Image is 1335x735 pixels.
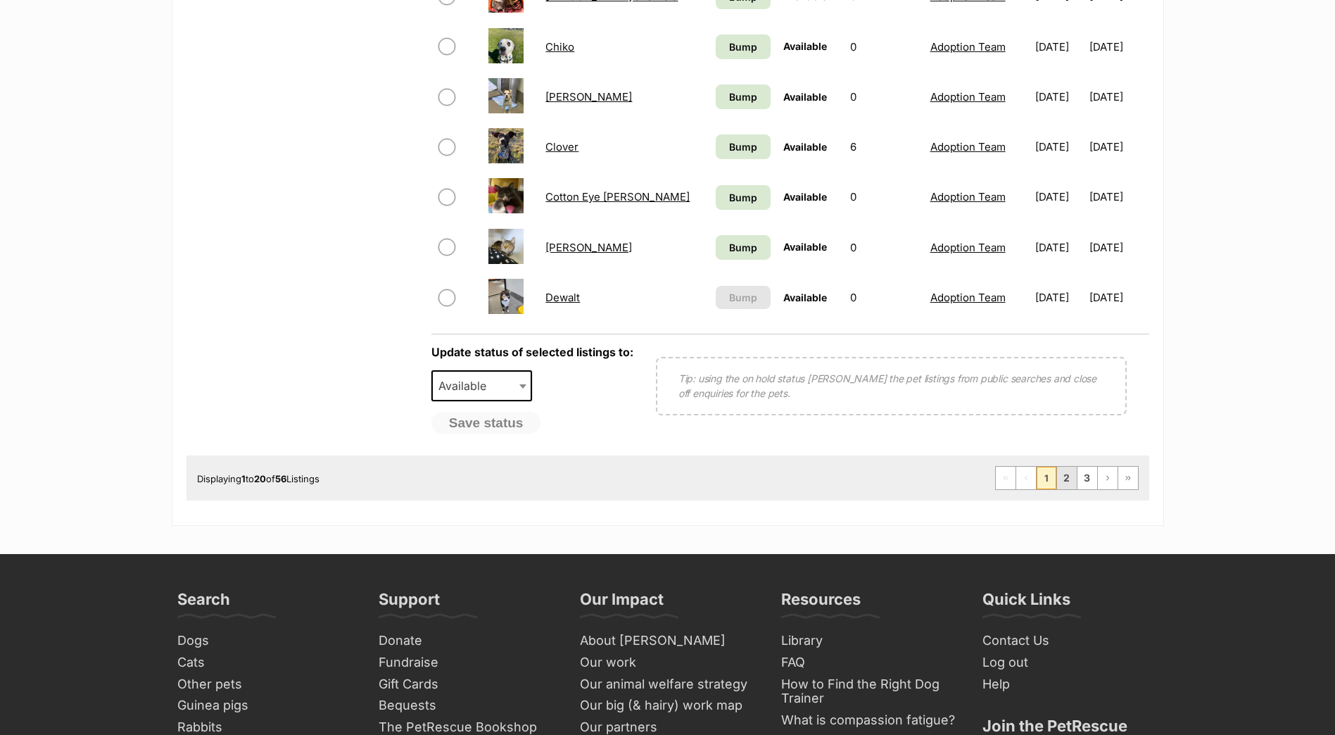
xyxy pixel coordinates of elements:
[580,589,664,617] h3: Our Impact
[930,291,1006,304] a: Adoption Team
[1030,122,1088,171] td: [DATE]
[729,290,757,305] span: Bump
[1089,223,1148,272] td: [DATE]
[930,40,1006,54] a: Adoption Team
[776,652,963,674] a: FAQ
[844,23,923,71] td: 0
[716,134,770,159] a: Bump
[844,172,923,221] td: 0
[783,241,827,253] span: Available
[1077,467,1097,489] a: Page 3
[373,652,560,674] a: Fundraise
[716,185,770,210] a: Bump
[373,630,560,652] a: Donate
[1030,223,1088,272] td: [DATE]
[433,376,500,396] span: Available
[729,39,757,54] span: Bump
[574,630,761,652] a: About [PERSON_NAME]
[545,190,690,203] a: Cotton Eye [PERSON_NAME]
[373,695,560,717] a: Bequests
[1030,23,1088,71] td: [DATE]
[241,473,246,484] strong: 1
[781,589,861,617] h3: Resources
[1089,23,1148,71] td: [DATE]
[729,190,757,205] span: Bump
[431,370,533,401] span: Available
[716,235,770,260] a: Bump
[431,412,541,434] button: Save status
[930,140,1006,153] a: Adoption Team
[844,273,923,322] td: 0
[172,652,359,674] a: Cats
[930,190,1006,203] a: Adoption Team
[783,141,827,153] span: Available
[1030,172,1088,221] td: [DATE]
[977,630,1164,652] a: Contact Us
[716,84,770,109] a: Bump
[977,674,1164,696] a: Help
[930,90,1006,103] a: Adoption Team
[783,40,827,52] span: Available
[1030,273,1088,322] td: [DATE]
[431,345,633,359] label: Update status of selected listings to:
[1089,273,1148,322] td: [DATE]
[574,695,761,717] a: Our big (& hairy) work map
[996,467,1016,489] span: First page
[716,34,770,59] a: Bump
[172,674,359,696] a: Other pets
[1016,467,1036,489] span: Previous page
[545,291,580,304] a: Dewalt
[1037,467,1056,489] span: Page 1
[545,140,578,153] a: Clover
[729,89,757,104] span: Bump
[678,371,1104,401] p: Tip: using the on hold status [PERSON_NAME] the pet listings from public searches and close off e...
[982,589,1070,617] h3: Quick Links
[1089,172,1148,221] td: [DATE]
[776,630,963,652] a: Library
[172,695,359,717] a: Guinea pigs
[254,473,266,484] strong: 20
[373,674,560,696] a: Gift Cards
[172,630,359,652] a: Dogs
[1118,467,1138,489] a: Last page
[379,589,440,617] h3: Support
[995,466,1139,490] nav: Pagination
[1030,73,1088,121] td: [DATE]
[545,40,574,54] a: Chiko
[1057,467,1077,489] a: Page 2
[783,91,827,103] span: Available
[776,674,963,710] a: How to Find the Right Dog Trainer
[545,241,632,254] a: [PERSON_NAME]
[844,223,923,272] td: 0
[574,674,761,696] a: Our animal welfare strategy
[1089,122,1148,171] td: [DATE]
[729,139,757,154] span: Bump
[844,73,923,121] td: 0
[776,710,963,731] a: What is compassion fatigue?
[197,473,319,484] span: Displaying to of Listings
[930,241,1006,254] a: Adoption Team
[977,652,1164,674] a: Log out
[783,291,827,303] span: Available
[729,240,757,255] span: Bump
[177,589,230,617] h3: Search
[545,90,632,103] a: [PERSON_NAME]
[1098,467,1118,489] a: Next page
[275,473,286,484] strong: 56
[783,191,827,203] span: Available
[844,122,923,171] td: 6
[716,286,770,309] button: Bump
[1089,73,1148,121] td: [DATE]
[574,652,761,674] a: Our work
